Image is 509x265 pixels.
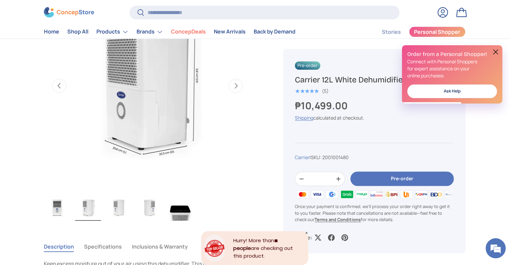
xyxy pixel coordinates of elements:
nav: Secondary [366,25,465,39]
a: Terms and Conditions [315,216,361,222]
div: calculated at checkout. [295,114,453,121]
a: 5.0 out of 5.0 stars (5) [295,87,329,94]
a: Ask Help [407,84,497,98]
a: Shop All [67,25,88,39]
img: carrier-dehumidifier-12-liter-top-with-buttons-view-concepstore [167,194,193,221]
a: Carrier [295,154,310,160]
a: Home [44,25,59,39]
img: metrobank [443,189,458,199]
img: gcash [325,189,339,199]
img: carrier-dehumidifier-12-liter-full-view-concepstore [44,194,70,221]
button: Description [44,239,74,254]
button: Specifications [84,239,122,254]
p: Connect with Personal Shoppers for expert assistance on your online purchases. [407,58,497,79]
span: Personal Shopper [414,29,460,35]
div: Close [305,231,308,235]
img: qrph [414,189,428,199]
span: ★★★★★ [295,88,319,94]
summary: Products [92,25,133,39]
a: Personal Shopper [409,26,465,37]
span: SKU: [311,154,321,160]
h1: Carrier 12L White Dehumidifier [295,75,453,85]
div: Minimize live chat window [110,3,126,19]
a: Back by Demand [254,25,295,39]
a: Shipping [295,115,313,121]
summary: Brands [133,25,167,39]
button: Inclusions & Warranty [132,239,188,254]
span: We're online! [39,84,92,152]
span: | [310,154,349,160]
span: 2001001480 [322,154,349,160]
img: carrier-dehumidifier-12-liter-left-side-view-concepstore [106,194,132,221]
h2: Order from a Personal Shopper! [407,51,497,58]
img: carrier-dehumidifier-12-liter-right-side-view-concepstore [137,194,163,221]
span: Pre-order [295,61,320,70]
img: billease [369,189,384,199]
img: ubp [399,189,414,199]
img: ConcepStore [44,7,94,18]
img: visa [310,189,325,199]
img: carrier-dehumidifier-12-liter-left-side-with-dimensions-view-concepstore [75,194,101,221]
img: maya [354,189,369,199]
a: ConcepDeals [171,25,206,39]
p: Once your payment is confirmed, we'll process your order right away to get it to you faster. Plea... [295,204,453,223]
nav: Primary [44,25,295,39]
textarea: Type your message and hit 'Enter' [3,183,128,206]
div: 5.0 out of 5.0 stars [295,88,319,94]
img: grabpay [339,189,354,199]
strong: ₱10,499.00 [295,99,349,112]
a: Stories [382,25,401,39]
img: master [295,189,310,199]
a: New Arrivals [214,25,246,39]
button: Pre-order [350,172,453,186]
div: Chat with us now [35,38,112,46]
img: bdo [429,189,443,199]
img: bpi [384,189,399,199]
div: (5) [322,88,329,93]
